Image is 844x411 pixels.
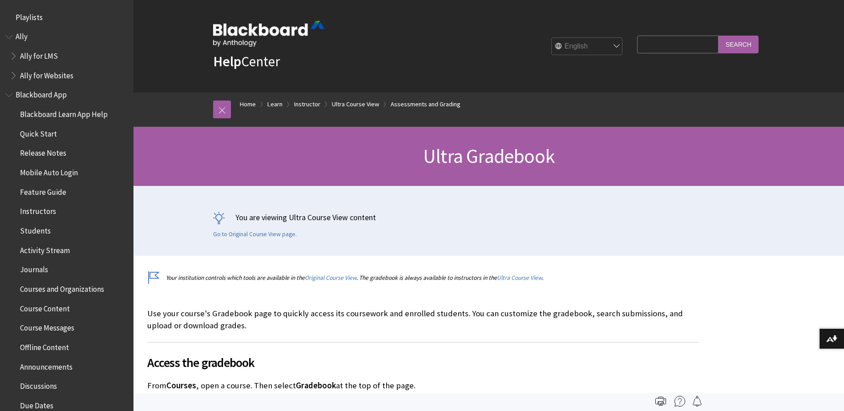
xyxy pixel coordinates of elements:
[423,144,554,168] span: Ultra Gradebook
[552,38,623,56] select: Site Language Selector
[16,29,28,41] span: Ally
[147,380,699,391] p: From , open a course. Then select at the top of the page.
[20,262,48,274] span: Journals
[5,10,128,25] nav: Book outline for Playlists
[213,52,280,70] a: HelpCenter
[5,29,128,83] nav: Book outline for Anthology Ally Help
[166,380,196,391] span: Courses
[20,146,66,158] span: Release Notes
[674,396,685,407] img: More help
[267,99,283,110] a: Learn
[20,204,56,216] span: Instructors
[497,274,542,282] a: Ultra Course View
[391,99,460,110] a: Assessments and Grading
[16,88,67,100] span: Blackboard App
[147,353,699,372] span: Access the gradebook
[147,274,699,282] p: Your institution controls which tools are available in the . The gradebook is always available to...
[305,274,356,282] a: Original Course View
[147,308,699,331] p: Use your course's Gradebook page to quickly access its coursework and enrolled students. You can ...
[20,282,104,294] span: Courses and Organizations
[719,36,759,53] input: Search
[20,223,51,235] span: Students
[20,321,74,333] span: Course Messages
[213,230,297,238] a: Go to Original Course View page.
[213,52,241,70] strong: Help
[294,99,320,110] a: Instructor
[20,301,70,313] span: Course Content
[20,48,58,60] span: Ally for LMS
[213,212,765,223] p: You are viewing Ultra Course View content
[20,126,57,138] span: Quick Start
[240,99,256,110] a: Home
[20,68,73,80] span: Ally for Websites
[20,398,53,410] span: Due Dates
[20,107,108,119] span: Blackboard Learn App Help
[20,359,73,371] span: Announcements
[20,185,66,197] span: Feature Guide
[332,99,379,110] a: Ultra Course View
[296,380,336,391] span: Gradebook
[213,21,324,47] img: Blackboard by Anthology
[655,396,666,407] img: Print
[20,340,69,352] span: Offline Content
[20,165,78,177] span: Mobile Auto Login
[692,396,703,407] img: Follow this page
[16,10,43,22] span: Playlists
[20,379,57,391] span: Discussions
[20,243,70,255] span: Activity Stream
